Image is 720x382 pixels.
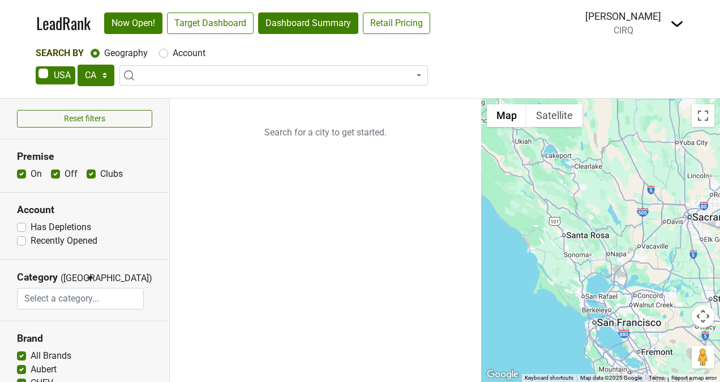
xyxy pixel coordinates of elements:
[484,367,521,382] a: Open this area in Google Maps (opens a new window)
[86,273,95,283] span: ▼
[167,12,254,34] a: Target Dashboard
[17,110,152,128] button: Reset filters
[692,305,714,328] button: Map camera controls
[36,48,84,58] span: Search By
[31,167,42,181] label: On
[17,204,152,216] h3: Account
[363,12,430,34] a: Retail Pricing
[36,11,91,35] a: LeadRank
[692,104,714,127] button: Toggle fullscreen view
[104,46,148,60] label: Geography
[614,25,633,36] span: CIRQ
[170,99,481,167] p: Search for a city to get started.
[585,9,661,24] div: [PERSON_NAME]
[258,12,358,34] a: Dashboard Summary
[18,288,144,309] input: Select a category...
[17,151,152,163] h3: Premise
[31,234,97,248] label: Recently Opened
[100,167,123,181] label: Clubs
[31,363,57,376] label: Aubert
[692,346,714,368] button: Drag Pegman onto the map to open Street View
[17,333,152,345] h3: Brand
[484,367,521,382] img: Google
[61,271,83,288] span: ([GEOGRAPHIC_DATA])
[31,220,91,234] label: Has Depletions
[526,104,582,127] button: Show satellite imagery
[65,167,78,181] label: Off
[670,17,684,31] img: Dropdown Menu
[31,349,71,363] label: All Brands
[17,271,58,283] h3: Category
[173,46,205,60] label: Account
[649,375,665,381] a: Terms (opens in new tab)
[671,375,717,381] a: Report a map error
[104,12,162,34] a: Now Open!
[525,374,573,382] button: Keyboard shortcuts
[487,104,526,127] button: Show street map
[580,375,642,381] span: Map data ©2025 Google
